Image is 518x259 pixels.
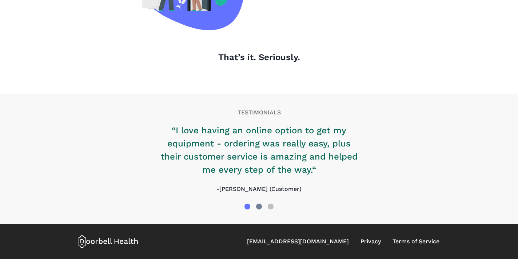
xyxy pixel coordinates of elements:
p: That’s it. Seriously. [79,51,439,64]
p: “I love having an online option to get my equipment - ordering was really easy, plus their custom... [157,124,361,176]
a: Privacy [360,237,381,246]
p: -[PERSON_NAME] (Customer) [157,185,361,193]
a: Terms of Service [393,237,439,246]
p: TESTIMONIALS [79,108,439,117]
a: [EMAIL_ADDRESS][DOMAIN_NAME] [247,237,349,246]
